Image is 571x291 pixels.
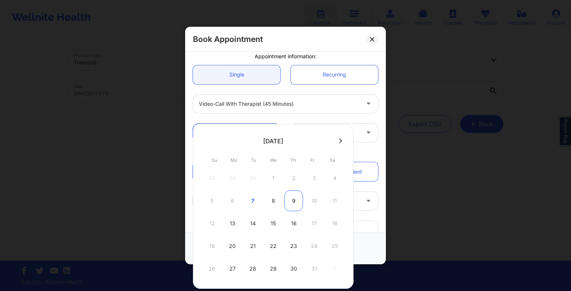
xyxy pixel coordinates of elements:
[243,258,262,279] div: Tue Oct 28 2025
[230,157,237,163] abbr: Monday
[251,157,256,163] abbr: Tuesday
[290,157,296,163] abbr: Thursday
[212,157,217,163] abbr: Sunday
[243,236,262,256] div: Tue Oct 21 2025
[284,213,303,234] div: Thu Oct 16 2025
[264,258,283,279] div: Wed Oct 29 2025
[284,236,303,256] div: Thu Oct 23 2025
[223,213,242,234] div: Mon Oct 13 2025
[243,190,262,211] div: Tue Oct 07 2025
[193,34,263,44] h2: Book Appointment
[243,213,262,234] div: Tue Oct 14 2025
[264,236,283,256] div: Wed Oct 22 2025
[310,157,315,163] abbr: Friday
[284,258,303,279] div: Thu Oct 30 2025
[264,190,283,211] div: Wed Oct 08 2025
[193,124,280,142] input: MM/DD/YYYY
[188,53,383,60] div: Appointment information:
[188,150,383,157] div: Patient information:
[291,65,378,84] a: Recurring
[199,95,359,113] div: Video-Call with Therapist (45 minutes)
[330,157,335,163] abbr: Saturday
[270,157,277,163] abbr: Wednesday
[263,137,283,145] div: [DATE]
[193,65,280,84] a: Single
[223,236,242,256] div: Mon Oct 20 2025
[264,213,283,234] div: Wed Oct 15 2025
[223,258,242,279] div: Mon Oct 27 2025
[284,190,303,211] div: Thu Oct 09 2025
